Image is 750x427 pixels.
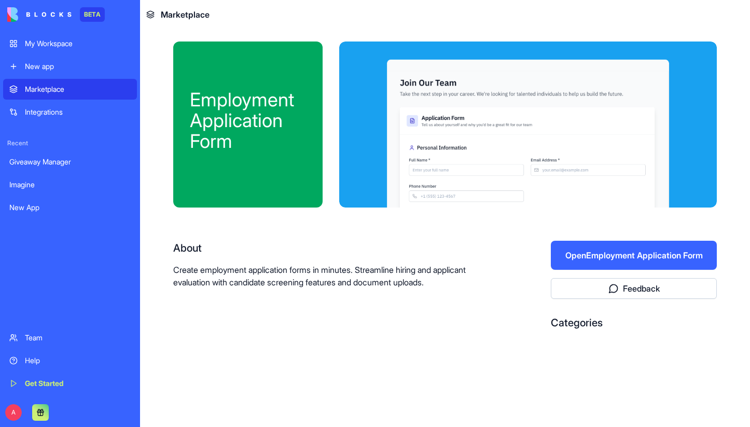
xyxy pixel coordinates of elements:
a: New app [3,56,137,77]
img: logo [7,7,72,22]
div: Categories [551,315,717,330]
div: Integrations [25,107,131,117]
div: New App [9,202,131,213]
div: Help [25,355,131,366]
span: A [5,404,22,421]
a: Imagine [3,174,137,195]
div: About [173,241,484,255]
a: Help [3,350,137,371]
div: New app [25,61,131,72]
div: Marketplace [25,84,131,94]
div: Employment Application Form [190,89,306,151]
span: Marketplace [161,8,210,21]
button: OpenEmployment Application Form [551,241,717,270]
button: Feedback [551,278,717,299]
div: My Workspace [25,38,131,49]
a: Get Started [3,373,137,394]
p: Create employment application forms in minutes. Streamline hiring and applicant evaluation with c... [173,264,484,288]
a: Integrations [3,102,137,122]
a: Giveaway Manager [3,151,137,172]
a: Team [3,327,137,348]
div: Team [25,333,131,343]
div: Get Started [25,378,131,389]
a: BETA [7,7,105,22]
a: OpenEmployment Application Form [551,250,717,260]
div: Imagine [9,180,131,190]
div: Giveaway Manager [9,157,131,167]
span: Recent [3,139,137,147]
a: My Workspace [3,33,137,54]
div: BETA [80,7,105,22]
a: New App [3,197,137,218]
a: Marketplace [3,79,137,100]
